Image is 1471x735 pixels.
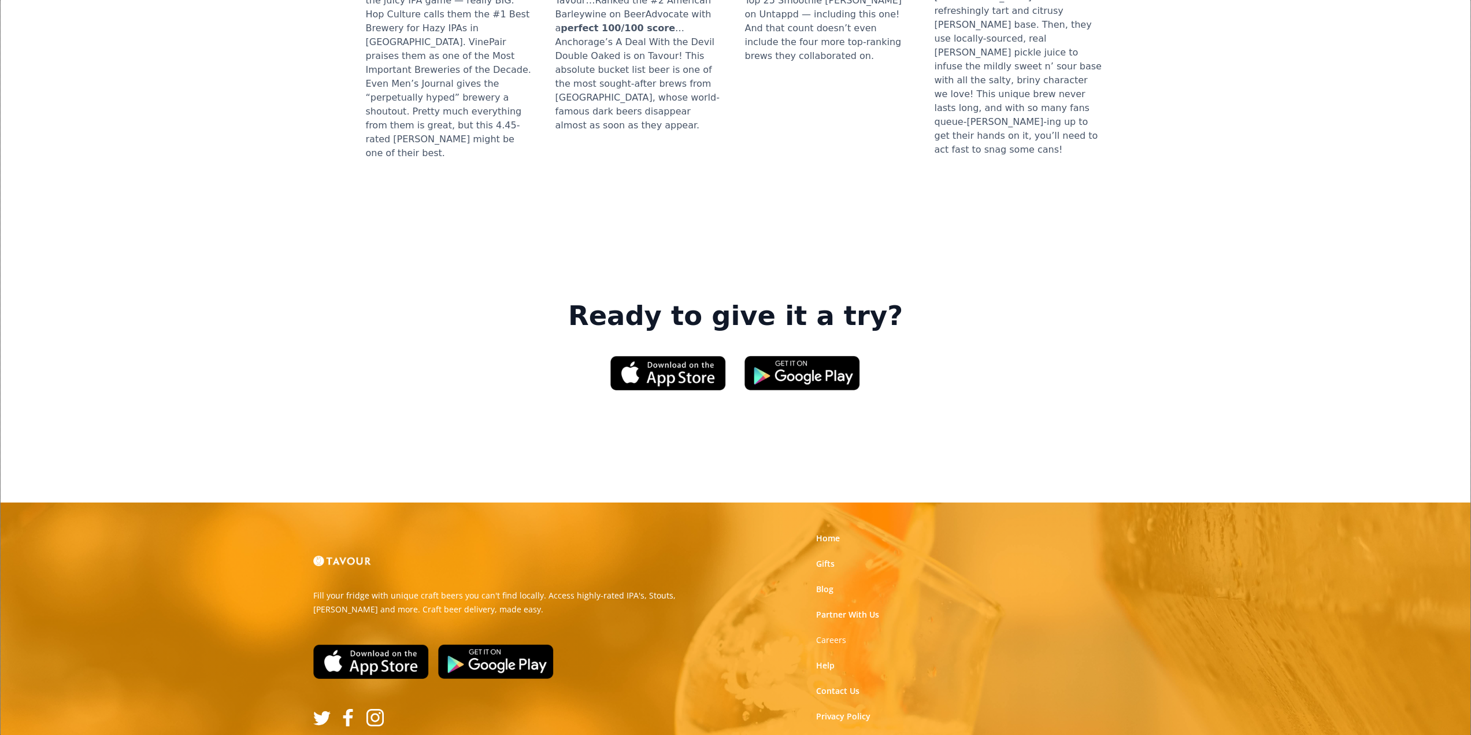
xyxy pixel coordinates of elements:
[568,300,903,333] strong: Ready to give it a try?
[561,23,675,34] strong: perfect 100/100 score
[816,583,833,595] a: Blog
[816,609,879,620] a: Partner With Us
[816,711,870,722] a: Privacy Policy
[313,589,727,616] p: Fill your fridge with unique craft beers you can't find locally. Access highly-rated IPA's, Stout...
[816,634,846,646] a: Careers
[816,558,835,570] a: Gifts
[816,533,840,544] a: Home
[816,634,846,645] strong: Careers
[816,660,835,671] a: Help
[816,685,859,697] a: Contact Us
